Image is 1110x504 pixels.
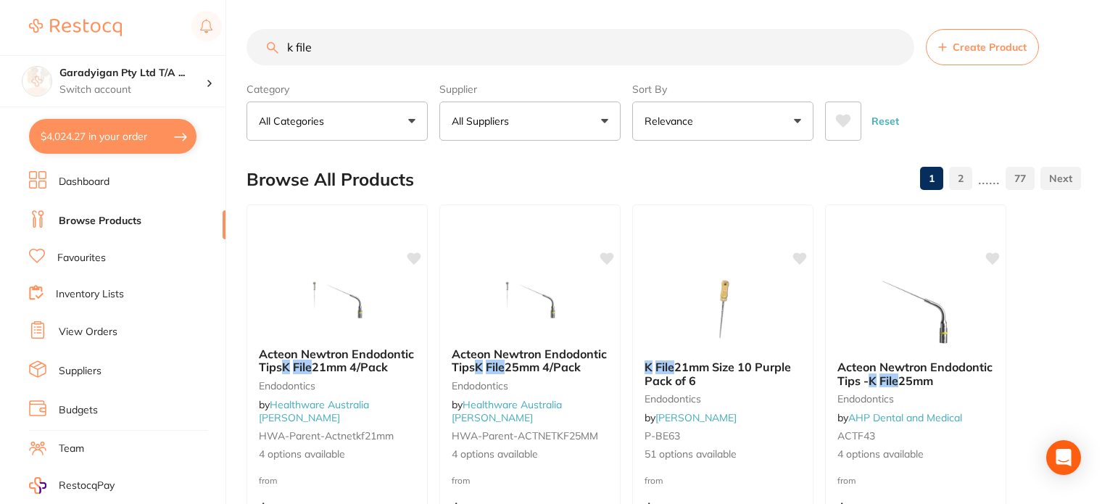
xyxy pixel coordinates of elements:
[869,373,877,388] em: K
[259,398,369,424] a: Healthware Australia [PERSON_NAME]
[59,479,115,493] span: RestocqPay
[452,347,608,374] b: Acteon Newtron Endodontic Tips K File 25mm 4/Pack
[837,393,994,405] small: endodontics
[920,164,943,193] a: 1
[259,347,414,374] span: Acteon Newtron Endodontic Tips
[632,83,813,96] label: Sort By
[837,411,962,424] span: by
[452,429,598,442] span: HWA-parent-ACTNETKF25MM
[655,360,674,374] em: File
[452,447,608,462] span: 4 options available
[452,398,562,424] a: Healthware Australia [PERSON_NAME]
[505,360,581,374] span: 25mm 4/Pack
[645,475,663,486] span: from
[259,475,278,486] span: from
[439,102,621,141] button: All Suppliers
[247,102,428,141] button: All Categories
[282,360,290,374] em: K
[259,114,330,128] p: All Categories
[29,477,46,494] img: RestocqPay
[837,447,994,462] span: 4 options available
[57,251,106,265] a: Favourites
[29,119,196,154] button: $4,024.27 in your order
[452,114,515,128] p: All Suppliers
[452,347,607,374] span: Acteon Newtron Endodontic Tips
[59,325,117,339] a: View Orders
[655,411,737,424] a: [PERSON_NAME]
[259,429,394,442] span: HWA-parent-actnetkf21mm
[645,360,653,374] em: K
[898,373,933,388] span: 25mm
[676,276,770,349] img: K File 21mm Size 10 Purple Pack of 6
[452,380,608,392] small: Endodontics
[439,83,621,96] label: Supplier
[645,411,737,424] span: by
[645,393,801,405] small: endodontics
[1046,440,1081,475] div: Open Intercom Messenger
[59,403,98,418] a: Budgets
[259,447,415,462] span: 4 options available
[475,360,483,374] em: K
[483,263,577,336] img: Acteon Newtron Endodontic Tips K File 25mm 4/Pack
[259,398,369,424] span: by
[978,170,1000,187] p: ......
[867,102,903,141] button: Reset
[926,29,1039,65] button: Create Product
[29,11,122,44] a: Restocq Logo
[29,477,115,494] a: RestocqPay
[869,276,963,349] img: Acteon Newtron Endodontic Tips - K File 25mm
[59,214,141,228] a: Browse Products
[59,364,102,379] a: Suppliers
[247,29,914,65] input: Search Products
[59,66,206,80] h4: Garadyigan Pty Ltd T/A Annandale Dental
[56,287,124,302] a: Inventory Lists
[848,411,962,424] a: AHP Dental and Medical
[259,380,415,392] small: Endodontics
[645,114,699,128] p: Relevance
[949,164,972,193] a: 2
[22,67,51,96] img: Garadyigan Pty Ltd T/A Annandale Dental
[953,41,1027,53] span: Create Product
[452,475,471,486] span: from
[452,398,562,424] span: by
[837,360,994,387] b: Acteon Newtron Endodontic Tips - K File 25mm
[59,175,109,189] a: Dashboard
[645,360,801,387] b: K File 21mm Size 10 Purple Pack of 6
[293,360,312,374] em: File
[59,442,84,456] a: Team
[645,360,791,387] span: 21mm Size 10 Purple Pack of 6
[486,360,505,374] em: File
[247,83,428,96] label: Category
[29,19,122,36] img: Restocq Logo
[247,170,414,190] h2: Browse All Products
[290,263,384,336] img: Acteon Newtron Endodontic Tips K File 21mm 4/Pack
[645,447,801,462] span: 51 options available
[312,360,388,374] span: 21mm 4/Pack
[1006,164,1035,193] a: 77
[259,347,415,374] b: Acteon Newtron Endodontic Tips K File 21mm 4/Pack
[837,475,856,486] span: from
[837,429,875,442] span: ACTF43
[645,429,680,442] span: P-BE63
[59,83,206,97] p: Switch account
[879,373,898,388] em: File
[837,360,993,387] span: Acteon Newtron Endodontic Tips -
[632,102,813,141] button: Relevance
